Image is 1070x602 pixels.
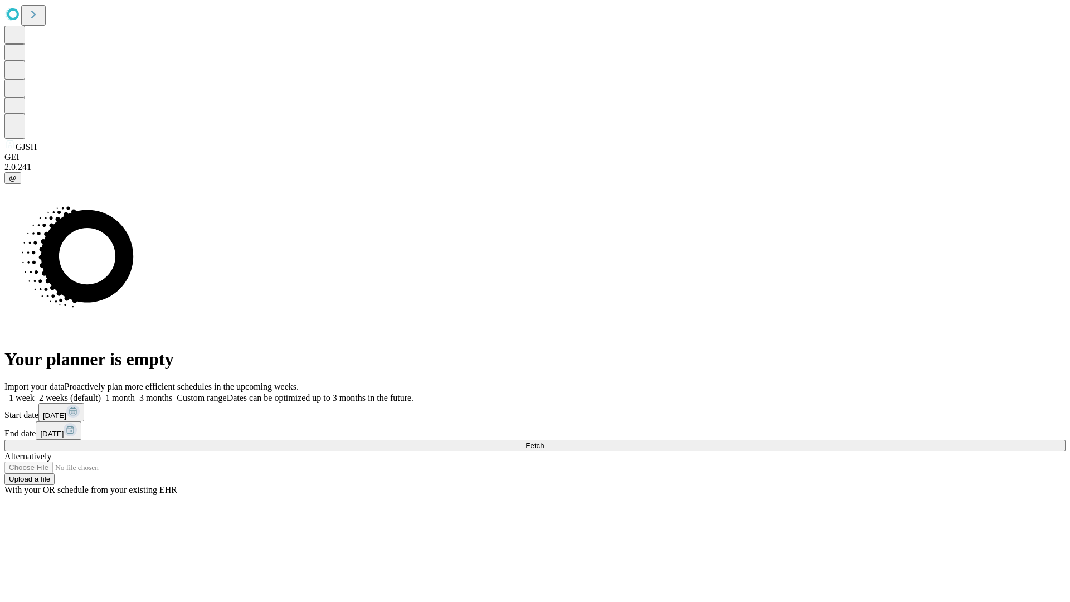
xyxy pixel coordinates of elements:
div: End date [4,421,1066,440]
button: [DATE] [38,403,84,421]
span: [DATE] [40,430,64,438]
span: Dates can be optimized up to 3 months in the future. [227,393,414,402]
span: Proactively plan more efficient schedules in the upcoming weeks. [65,382,299,391]
span: 3 months [139,393,172,402]
span: @ [9,174,17,182]
span: Alternatively [4,452,51,461]
button: Upload a file [4,473,55,485]
div: GEI [4,152,1066,162]
button: [DATE] [36,421,81,440]
h1: Your planner is empty [4,349,1066,370]
span: Import your data [4,382,65,391]
span: With your OR schedule from your existing EHR [4,485,177,494]
span: GJSH [16,142,37,152]
span: 2 weeks (default) [39,393,101,402]
div: Start date [4,403,1066,421]
span: Custom range [177,393,226,402]
button: Fetch [4,440,1066,452]
div: 2.0.241 [4,162,1066,172]
span: 1 week [9,393,35,402]
span: [DATE] [43,411,66,420]
button: @ [4,172,21,184]
span: 1 month [105,393,135,402]
span: Fetch [526,441,544,450]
